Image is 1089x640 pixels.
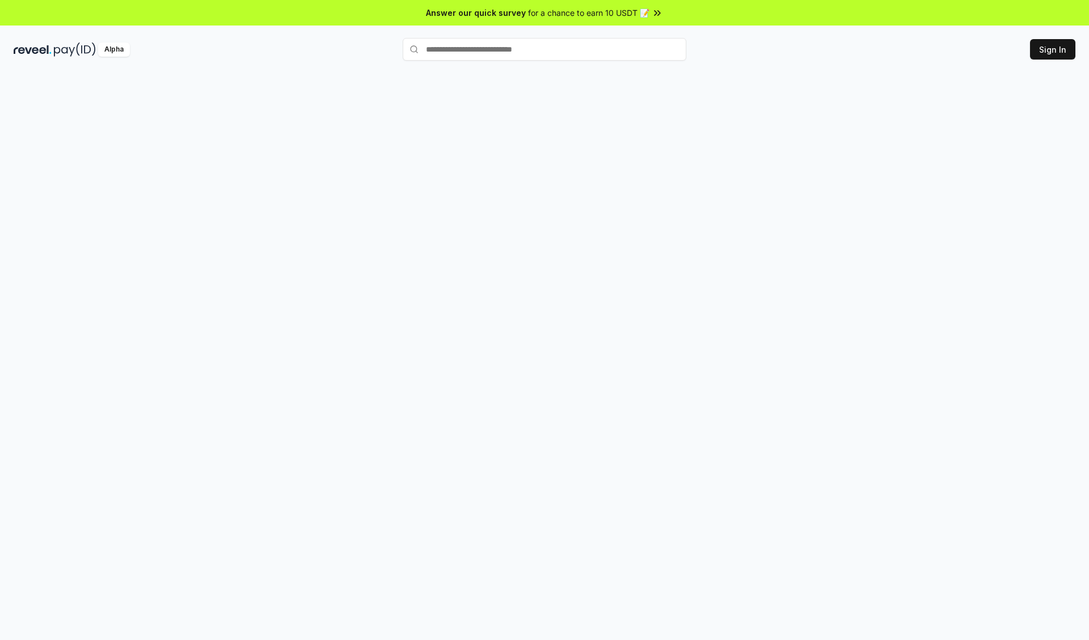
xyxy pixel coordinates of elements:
button: Sign In [1030,39,1075,60]
img: pay_id [54,43,96,57]
div: Alpha [98,43,130,57]
span: for a chance to earn 10 USDT 📝 [528,7,649,19]
img: reveel_dark [14,43,52,57]
span: Answer our quick survey [426,7,526,19]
